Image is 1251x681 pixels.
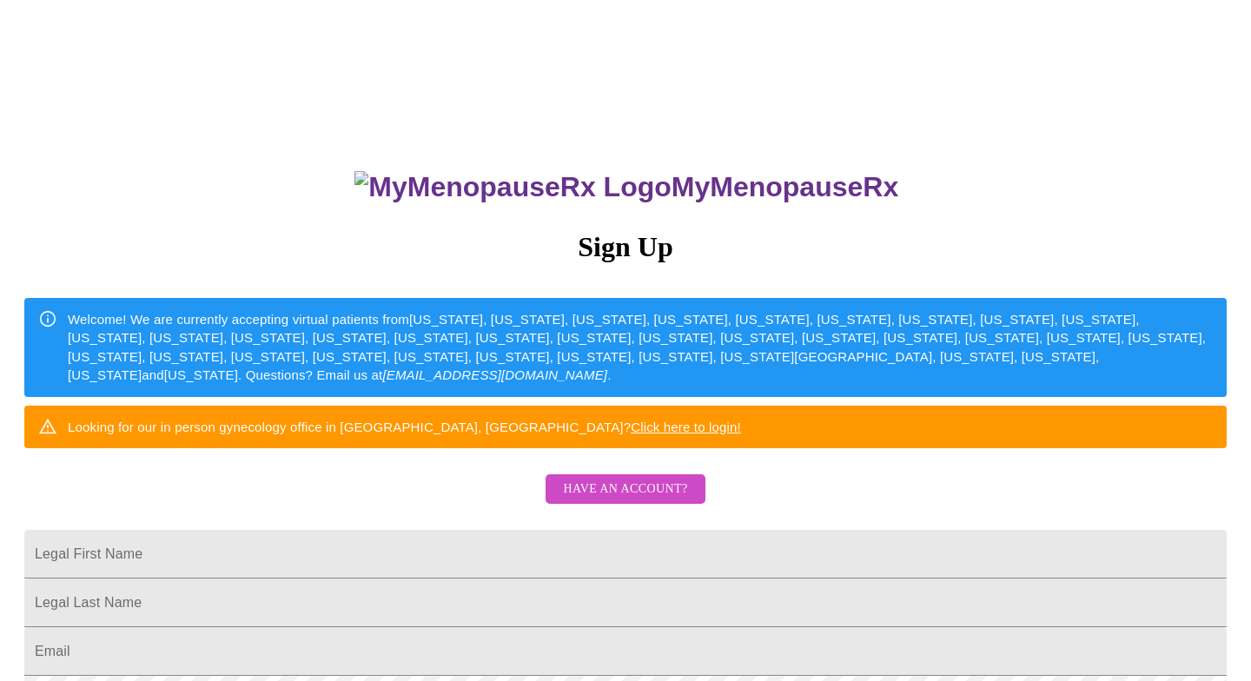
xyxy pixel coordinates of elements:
h3: MyMenopauseRx [27,171,1228,203]
a: Click here to login! [631,420,741,434]
a: Have an account? [541,493,709,508]
span: Have an account? [563,479,687,500]
em: [EMAIL_ADDRESS][DOMAIN_NAME] [382,367,607,382]
img: MyMenopauseRx Logo [354,171,671,203]
div: Looking for our in person gynecology office in [GEOGRAPHIC_DATA], [GEOGRAPHIC_DATA]? [68,411,741,443]
h3: Sign Up [24,231,1227,263]
button: Have an account? [546,474,705,505]
div: Welcome! We are currently accepting virtual patients from [US_STATE], [US_STATE], [US_STATE], [US... [68,303,1213,392]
